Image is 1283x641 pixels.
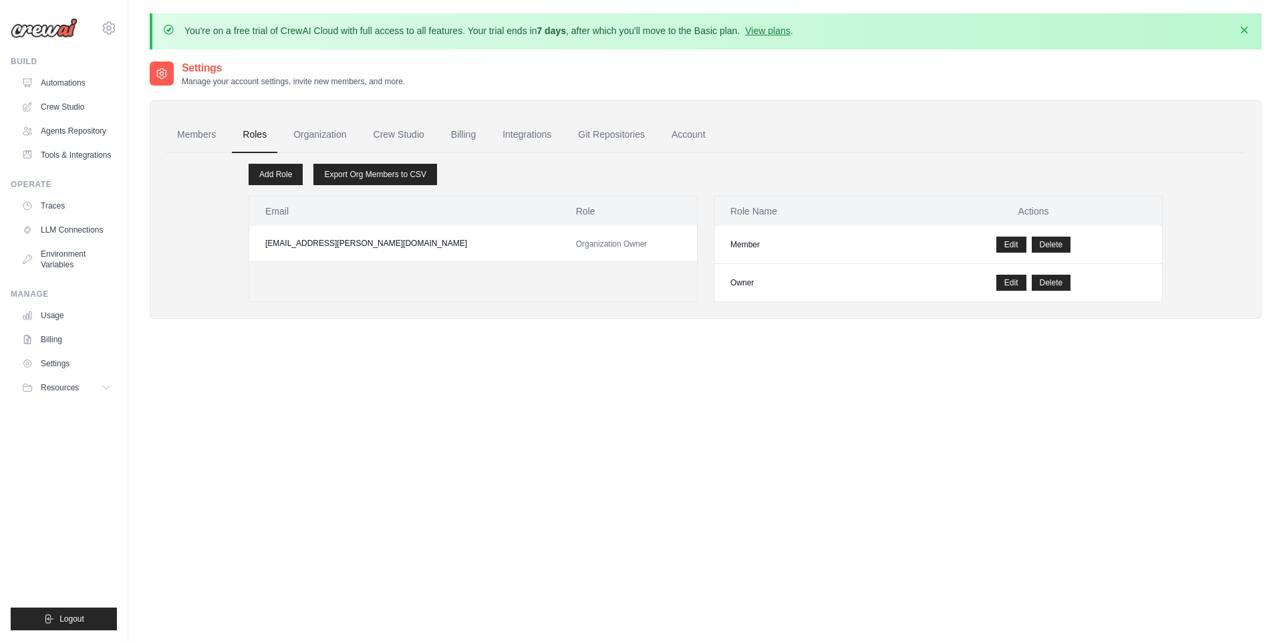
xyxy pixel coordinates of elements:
p: You're on a free trial of CrewAI Cloud with full access to all features. Your trial ends in , aft... [184,24,793,37]
a: Usage [16,305,117,326]
a: Billing [440,117,486,153]
h2: Settings [182,60,405,76]
div: Build [11,56,117,67]
img: Logo [11,18,78,38]
strong: 7 days [537,25,566,36]
div: Manage [11,289,117,299]
th: Actions [905,197,1162,226]
th: Role [560,197,697,226]
a: Git Repositories [567,117,656,153]
div: Operate [11,179,117,190]
a: Export Org Members to CSV [313,164,437,185]
td: Owner [714,264,905,302]
a: View plans [745,25,790,36]
a: Settings [16,353,117,374]
span: Organization Owner [576,239,648,249]
a: Organization [283,117,357,153]
th: Role Name [714,197,905,226]
a: Environment Variables [16,243,117,275]
button: Logout [11,608,117,630]
button: Delete [1032,237,1071,253]
a: Members [166,117,227,153]
a: Agents Repository [16,120,117,142]
a: Roles [232,117,277,153]
button: Resources [16,377,117,398]
button: Delete [1032,275,1071,291]
a: Crew Studio [16,96,117,118]
a: Automations [16,72,117,94]
a: Edit [996,275,1026,291]
span: Logout [59,614,84,624]
td: Member [714,226,905,264]
a: Traces [16,195,117,217]
a: Edit [996,237,1026,253]
a: Integrations [492,117,562,153]
p: Manage your account settings, invite new members, and more. [182,76,405,87]
a: LLM Connections [16,219,117,241]
th: Email [249,197,560,226]
a: Crew Studio [363,117,435,153]
a: Billing [16,329,117,350]
td: [EMAIL_ADDRESS][PERSON_NAME][DOMAIN_NAME] [249,226,560,261]
a: Add Role [249,164,303,185]
span: Resources [41,382,79,393]
a: Tools & Integrations [16,144,117,166]
a: Account [661,117,716,153]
